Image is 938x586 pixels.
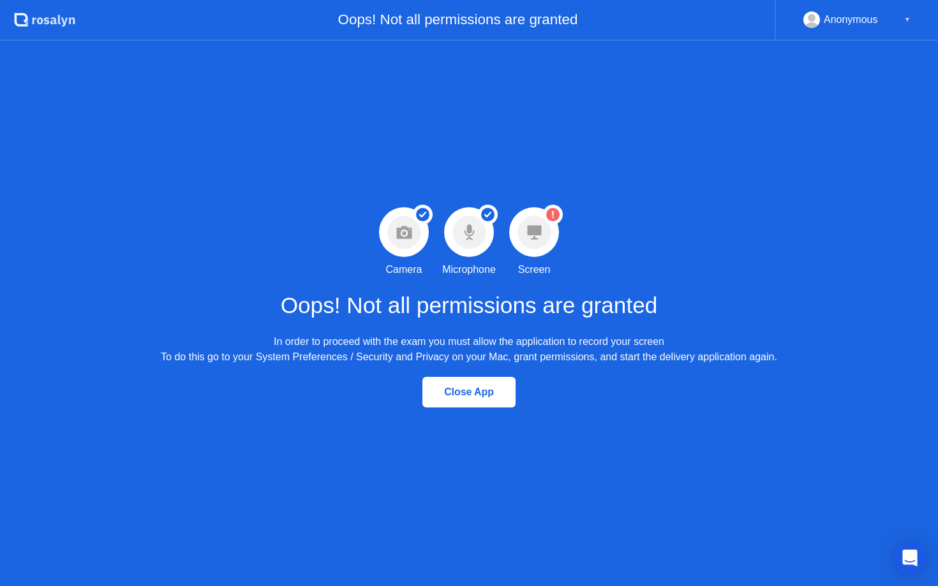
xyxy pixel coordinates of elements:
[386,262,422,277] div: Camera
[824,11,878,28] div: Anonymous
[893,541,927,575] div: Open Intercom Messenger
[442,262,496,277] div: Microphone
[518,262,551,277] div: Screen
[281,289,658,323] h1: Oops! Not all permissions are granted
[422,377,516,407] button: Close App
[161,334,777,365] div: In order to proceed with the exam you must allow the application to record your screen To do this...
[904,11,911,28] div: ▼
[426,386,512,398] div: Close App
